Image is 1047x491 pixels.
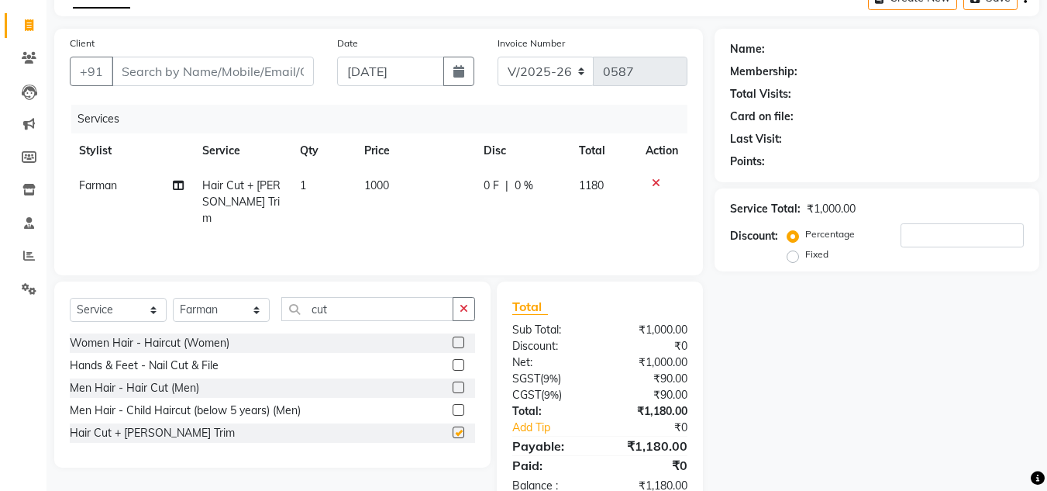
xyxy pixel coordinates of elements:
[112,57,314,86] input: Search by Name/Mobile/Email/Code
[70,36,95,50] label: Client
[300,178,306,192] span: 1
[70,335,229,351] div: Women Hair - Haircut (Women)
[600,354,699,371] div: ₹1,000.00
[70,403,301,419] div: Men Hair - Child Haircut (below 5 years) (Men)
[501,403,600,420] div: Total:
[515,178,533,194] span: 0 %
[730,64,797,80] div: Membership:
[281,297,453,321] input: Search or Scan
[501,338,600,354] div: Discount:
[617,420,700,436] div: ₹0
[600,371,699,387] div: ₹90.00
[291,133,355,168] th: Qty
[600,456,699,475] div: ₹0
[730,154,765,170] div: Points:
[600,387,699,403] div: ₹90.00
[570,133,637,168] th: Total
[474,133,569,168] th: Disc
[70,380,199,396] div: Men Hair - Hair Cut (Men)
[79,178,117,192] span: Farman
[730,201,801,217] div: Service Total:
[70,358,219,374] div: Hands & Feet - Nail Cut & File
[600,338,699,354] div: ₹0
[505,178,508,194] span: |
[600,437,699,455] div: ₹1,180.00
[805,227,855,241] label: Percentage
[730,131,782,147] div: Last Visit:
[484,178,499,194] span: 0 F
[501,456,600,475] div: Paid:
[730,109,794,125] div: Card on file:
[579,178,604,192] span: 1180
[501,387,600,403] div: ( )
[70,133,193,168] th: Stylist
[512,372,540,386] span: SGST
[337,36,358,50] label: Date
[512,299,548,315] span: Total
[730,228,778,244] div: Discount:
[355,133,474,168] th: Price
[600,403,699,420] div: ₹1,180.00
[70,425,235,441] div: Hair Cut + [PERSON_NAME] Trim
[501,371,600,387] div: ( )
[807,201,856,217] div: ₹1,000.00
[501,437,600,455] div: Payable:
[805,247,828,261] label: Fixed
[544,389,559,401] span: 9%
[600,322,699,338] div: ₹1,000.00
[70,57,113,86] button: +91
[364,178,389,192] span: 1000
[512,388,541,402] span: CGST
[636,133,687,168] th: Action
[202,178,281,225] span: Hair Cut + [PERSON_NAME] Trim
[730,41,765,57] div: Name:
[730,86,791,102] div: Total Visits:
[193,133,290,168] th: Service
[501,322,600,338] div: Sub Total:
[501,420,616,436] a: Add Tip
[501,354,600,371] div: Net:
[498,36,565,50] label: Invoice Number
[71,105,699,133] div: Services
[543,372,558,385] span: 9%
